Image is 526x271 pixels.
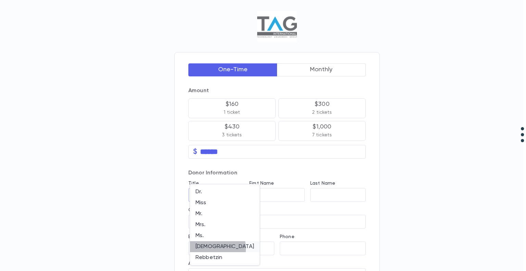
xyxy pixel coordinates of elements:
span: Mr. [196,210,254,217]
span: Dr. [196,188,254,195]
span: Rebbetzin [196,254,254,261]
span: Ms. [196,232,254,239]
span: Mrs. [196,221,254,228]
span: Miss [196,199,254,206]
span: [DEMOGRAPHIC_DATA] [196,243,254,250]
